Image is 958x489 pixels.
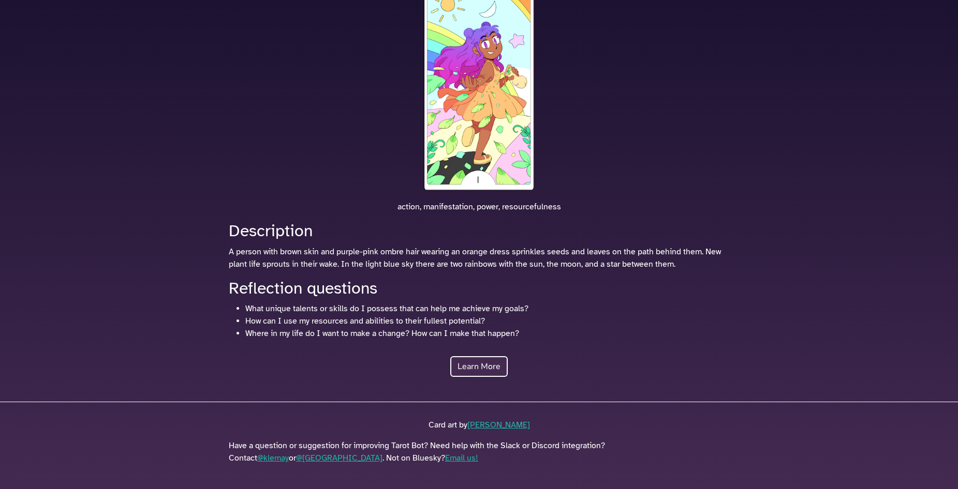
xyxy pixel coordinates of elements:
p: Have a question or suggestion for improving Tarot Bot? Need help with the Slack or Discord integr... [229,439,730,464]
li: Where in my life do I want to make a change? How can I make that happen? [245,327,730,340]
a: [PERSON_NAME] [467,420,530,430]
p: A person with brown skin and purple-pink ombre hair wearing an orange dress sprinkles seeds and l... [229,246,730,270]
h2: Description [229,221,730,241]
a: @klemay [257,453,289,463]
h2: Reflection questions [229,279,730,298]
a: @[GEOGRAPHIC_DATA] [296,453,382,463]
a: Learn More [450,356,508,377]
p: action, manifestation, power, resourcefulness [223,201,736,213]
a: Email us! [445,453,478,463]
li: What unique talents or skills do I possess that can help me achieve my goals? [245,302,730,315]
li: How can I use my resources and abilities to their fullest potential? [245,315,730,327]
p: Card art by [229,419,730,431]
